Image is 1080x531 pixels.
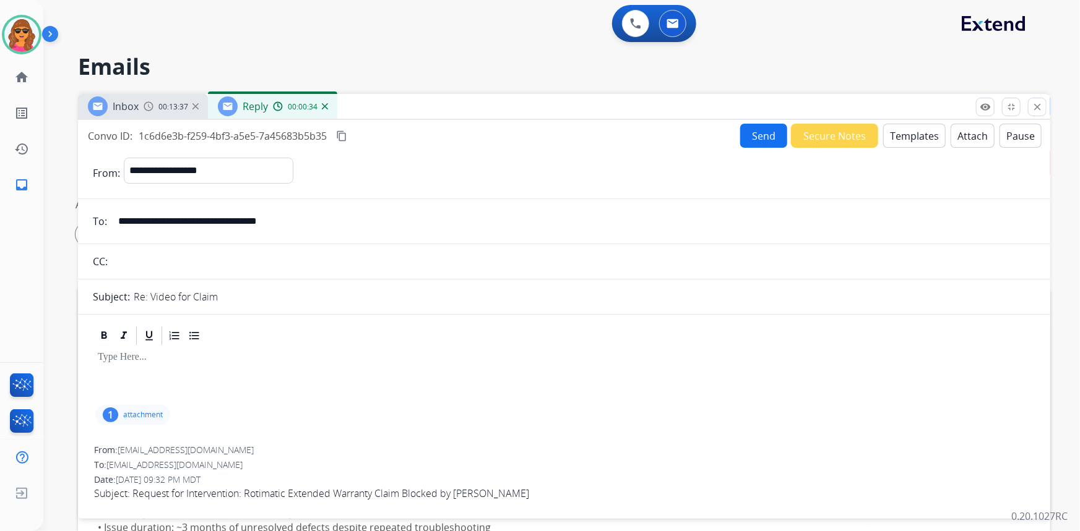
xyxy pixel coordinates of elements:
[951,124,995,148] button: Attach
[1006,101,1017,113] mat-icon: fullscreen_exit
[76,222,206,247] div: Status: New - Initial
[791,124,878,148] button: Secure Notes
[94,459,1034,471] div: To:
[185,326,204,345] div: Bullet List
[980,101,991,113] mat-icon: remove_red_eye
[118,444,254,456] span: [EMAIL_ADDRESS][DOMAIN_NAME]
[116,474,201,485] span: [DATE] 09:32 PM MDT
[103,407,118,422] div: 1
[93,289,130,304] p: Subject:
[93,214,107,229] p: To:
[1000,124,1042,148] button: Pause
[740,124,787,148] button: Send
[93,254,108,269] p: CC:
[14,70,29,85] mat-icon: home
[288,102,318,112] span: 00:00:34
[883,124,946,148] button: Templates
[93,166,120,181] p: From:
[123,410,163,420] p: attachment
[140,326,158,345] div: Underline
[114,326,133,345] div: Italic
[14,106,29,121] mat-icon: list_alt
[78,54,1050,79] h2: Emails
[94,444,1034,456] div: From:
[243,100,268,113] span: Reply
[113,100,139,113] span: Inbox
[165,326,184,345] div: Ordered List
[1032,101,1043,113] mat-icon: close
[88,129,132,143] p: Convo ID:
[14,177,29,192] mat-icon: inbox
[336,130,347,142] mat-icon: content_copy
[106,459,243,470] span: [EMAIL_ADDRESS][DOMAIN_NAME]
[76,197,142,212] p: Applied filters:
[1011,509,1068,524] p: 0.20.1027RC
[134,289,218,304] p: Re: Video for Claim
[158,102,188,112] span: 00:13:37
[94,474,1034,486] div: Date:
[4,17,39,52] img: avatar
[14,142,29,156] mat-icon: history
[139,129,327,143] span: 1c6d6e3b-f259-4bf3-a5e5-7a45683b5b35
[95,326,113,345] div: Bold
